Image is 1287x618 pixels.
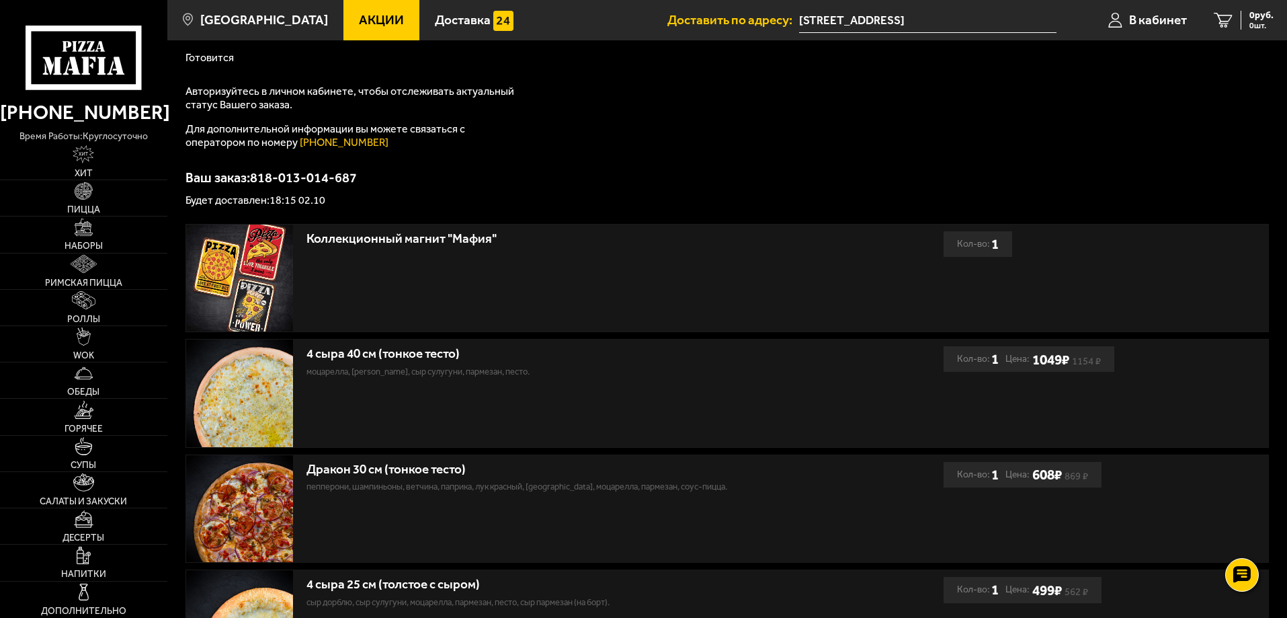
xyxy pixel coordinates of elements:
span: Цена: [1005,462,1030,488]
p: пепперони, шампиньоны, ветчина, паприка, лук красный, [GEOGRAPHIC_DATA], моцарелла, пармезан, соу... [306,480,814,494]
div: Дракон 30 см (тонкое тесто) [306,462,814,477]
s: 869 ₽ [1065,473,1088,479]
b: 1 [991,577,999,603]
span: Дополнительно [41,607,126,616]
img: 15daf4d41897b9f0e9f617042186c801.svg [493,11,513,31]
span: Роллы [67,315,100,324]
div: Кол-во: [957,577,999,603]
div: Кол-во: [957,231,999,257]
span: [GEOGRAPHIC_DATA] [200,13,328,26]
div: Кол-во: [957,462,999,488]
span: WOK [73,351,94,360]
span: В кабинет [1129,13,1187,26]
p: Для дополнительной информации вы можете связаться с оператором по номеру [185,122,522,149]
s: 562 ₽ [1065,588,1088,595]
p: Ваш заказ: 818-013-014-687 [185,171,1269,184]
span: Обеды [67,387,99,397]
span: 0 руб. [1249,11,1274,20]
span: Каменноостровский проспект, 64П [799,8,1056,33]
b: 608 ₽ [1032,466,1062,483]
div: Коллекционный магнит "Мафия" [306,231,814,247]
span: Доставить по адресу: [667,13,799,26]
span: 0 шт. [1249,22,1274,30]
span: Салаты и закуски [40,497,127,506]
span: Доставка [435,13,491,26]
span: Супы [71,461,96,470]
p: Готовится [185,52,1269,63]
span: Римская пицца [45,278,122,288]
b: 1 [991,231,999,257]
b: 1049 ₽ [1032,351,1069,368]
a: [PHONE_NUMBER] [300,136,388,149]
span: Напитки [61,570,106,579]
input: Ваш адрес доставки [799,8,1056,33]
s: 1154 ₽ [1072,358,1101,364]
p: Авторизуйтесь в личном кабинете, чтобы отслеживать актуальный статус Вашего заказа. [185,85,522,112]
span: Горячее [65,424,103,434]
span: Хит [75,169,93,178]
div: Кол-во: [957,346,999,372]
p: сыр дорблю, сыр сулугуни, моцарелла, пармезан, песто, сыр пармезан (на борт). [306,596,814,609]
p: Будет доставлен: 18:15 02.10 [185,195,1269,206]
b: 1 [991,346,999,372]
span: Десерты [63,533,104,543]
span: Акции [359,13,404,26]
b: 499 ₽ [1032,582,1062,598]
div: 4 сыра 40 см (тонкое тесто) [306,346,814,362]
div: 4 сыра 25 см (толстое с сыром) [306,577,814,592]
span: Цена: [1005,577,1030,603]
span: Наборы [65,241,103,251]
p: моцарелла, [PERSON_NAME], сыр сулугуни, пармезан, песто. [306,365,814,379]
span: Цена: [1005,346,1030,372]
b: 1 [991,462,999,488]
span: Пицца [67,205,100,215]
